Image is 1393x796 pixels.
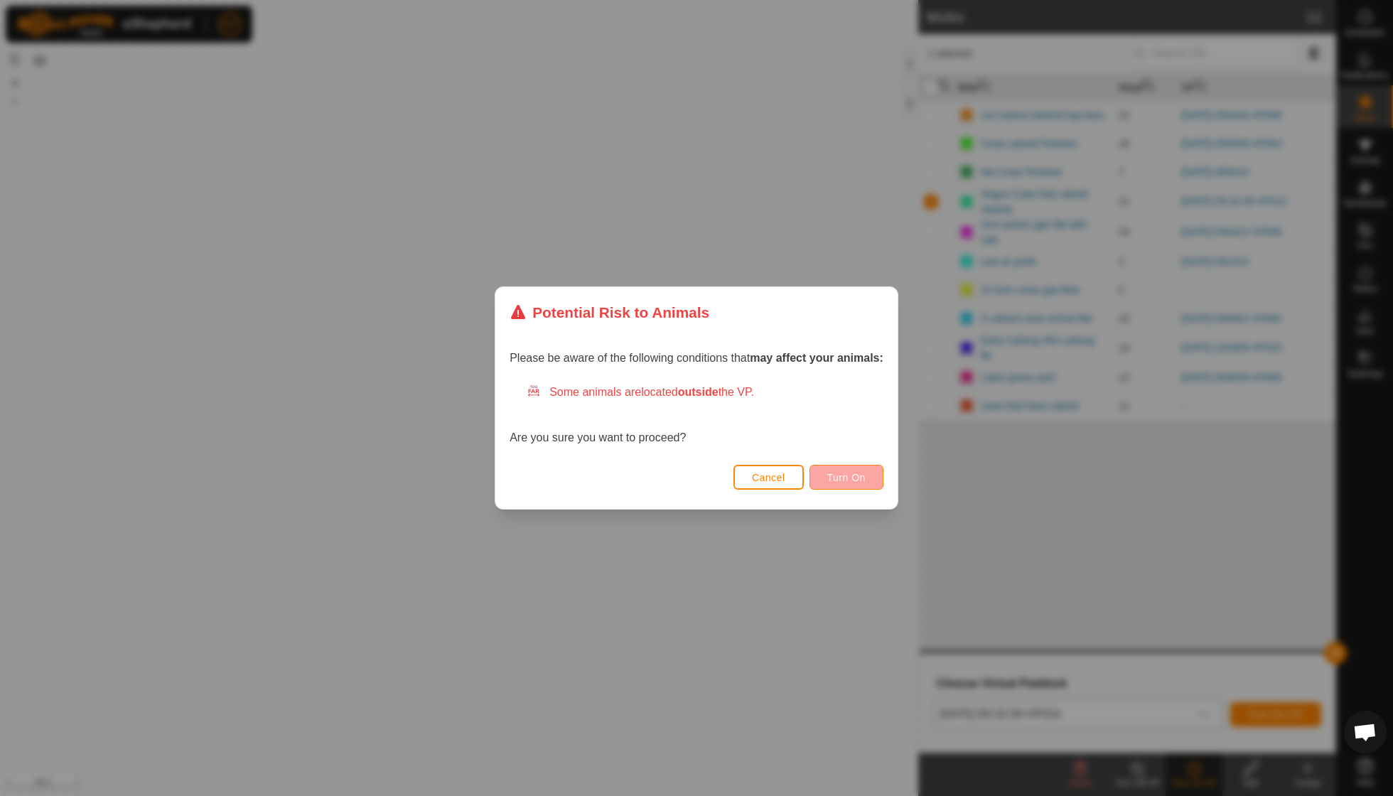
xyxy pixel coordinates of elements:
strong: outside [678,386,719,398]
span: Please be aware of the following conditions that [510,352,883,364]
span: Cancel [752,472,785,483]
strong: may affect your animals: [750,352,883,364]
span: Turn On [827,472,866,483]
div: Potential Risk to Animals [510,301,709,323]
span: located the VP. [641,386,754,398]
button: Turn On [810,465,883,490]
button: Cancel [733,465,804,490]
div: Are you sure you want to proceed? [510,384,883,446]
div: Some animals are [527,384,883,401]
div: Open chat [1344,711,1387,753]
